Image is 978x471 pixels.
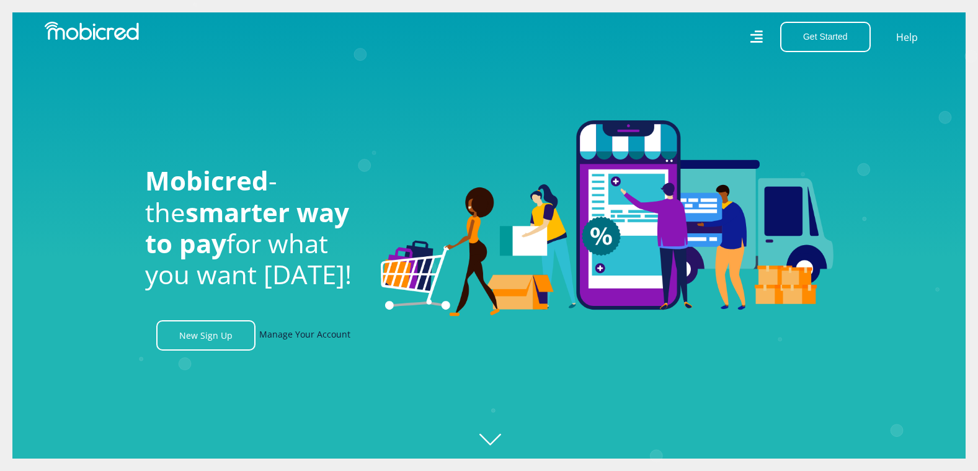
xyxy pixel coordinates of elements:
img: Mobicred [45,22,139,40]
h1: - the for what you want [DATE]! [145,165,362,290]
img: Welcome to Mobicred [381,120,834,316]
button: Get Started [780,22,871,52]
a: Help [896,29,918,45]
a: Manage Your Account [259,320,350,351]
span: smarter way to pay [145,194,349,261]
span: Mobicred [145,163,269,198]
a: New Sign Up [156,320,256,351]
